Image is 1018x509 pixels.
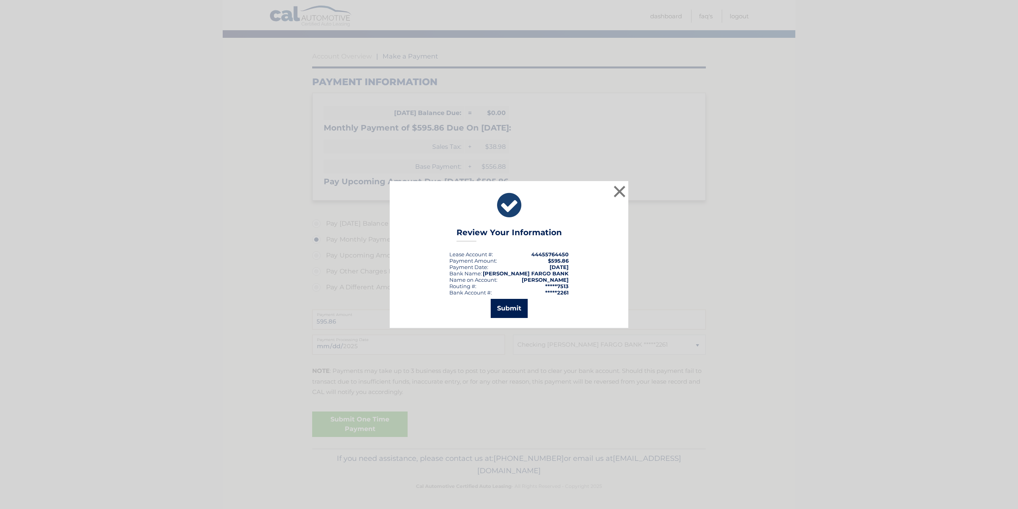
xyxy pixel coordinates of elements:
span: [DATE] [550,264,569,270]
strong: 44455764450 [531,251,569,257]
div: Bank Name: [449,270,482,277]
strong: [PERSON_NAME] FARGO BANK [483,270,569,277]
strong: [PERSON_NAME] [522,277,569,283]
div: Bank Account #: [449,289,492,296]
div: Payment Amount: [449,257,497,264]
div: Name on Account: [449,277,497,283]
span: $595.86 [548,257,569,264]
span: Payment Date [449,264,487,270]
div: Routing #: [449,283,476,289]
div: : [449,264,488,270]
button: Submit [491,299,528,318]
div: Lease Account #: [449,251,493,257]
h3: Review Your Information [457,228,562,242]
button: × [612,183,628,199]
